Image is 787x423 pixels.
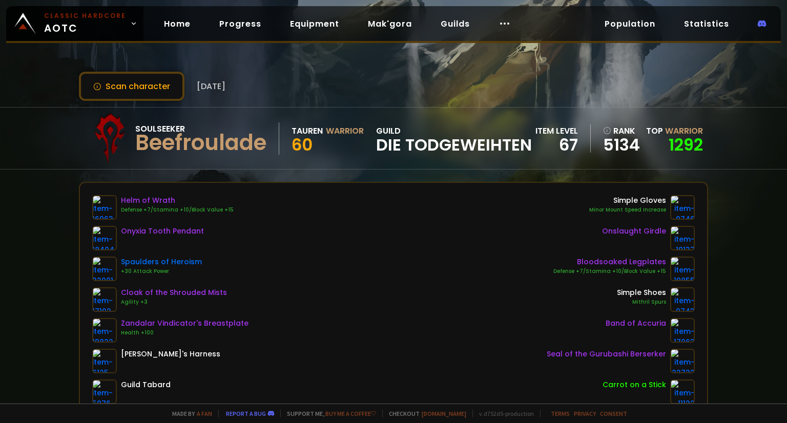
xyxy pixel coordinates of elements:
[135,135,266,151] div: Beefroulade
[121,257,202,267] div: Spaulders of Heroism
[669,133,703,156] a: 1292
[156,13,199,34] a: Home
[92,257,117,281] img: item-22001
[376,124,532,153] div: guild
[292,124,323,137] div: Tauren
[670,226,695,250] img: item-19137
[92,379,117,404] img: item-5976
[92,349,117,373] img: item-6125
[606,318,666,329] div: Band of Accuria
[553,257,666,267] div: Bloodsoaked Legplates
[382,410,466,417] span: Checkout
[121,329,248,337] div: Health +100
[646,124,703,137] div: Top
[226,410,266,417] a: Report a bug
[535,124,578,137] div: item level
[92,226,117,250] img: item-18404
[617,287,666,298] div: Simple Shoes
[535,137,578,153] div: 67
[589,195,666,206] div: Simple Gloves
[547,349,666,359] div: Seal of the Gurubashi Berserker
[360,13,420,34] a: Mak'gora
[121,226,204,237] div: Onyxia Tooth Pendant
[670,287,695,312] img: item-9743
[670,195,695,220] img: item-9746
[280,410,376,417] span: Support me,
[589,206,666,214] div: Minor Mount Speed Increase
[602,226,666,237] div: Onslaught Girdle
[596,13,664,34] a: Population
[121,318,248,329] div: Zandalar Vindicator's Breastplate
[617,298,666,306] div: Mithril Spurs
[121,287,227,298] div: Cloak of the Shrouded Mists
[92,318,117,343] img: item-19822
[670,379,695,404] img: item-11122
[665,125,703,137] span: Warrior
[166,410,212,417] span: Made by
[44,11,126,20] small: Classic Hardcore
[121,349,220,359] div: [PERSON_NAME]'s Harness
[603,124,640,137] div: rank
[600,410,627,417] a: Consent
[197,80,225,93] span: [DATE]
[79,72,184,101] button: Scan character
[292,133,313,156] span: 60
[670,257,695,281] img: item-19855
[432,13,478,34] a: Guilds
[326,124,364,137] div: Warrior
[422,410,466,417] a: [DOMAIN_NAME]
[92,287,117,312] img: item-17102
[44,11,126,36] span: AOTC
[121,195,234,206] div: Helm of Wrath
[121,267,202,276] div: +30 Attack Power
[135,122,266,135] div: Soulseeker
[676,13,737,34] a: Statistics
[472,410,534,417] span: v. d752d5 - production
[670,318,695,343] img: item-17063
[121,206,234,214] div: Defense +7/Stamina +10/Block Value +15
[603,379,666,390] div: Carrot on a Stick
[551,410,570,417] a: Terms
[553,267,666,276] div: Defense +7/Stamina +10/Block Value +15
[6,6,143,41] a: Classic HardcoreAOTC
[376,137,532,153] span: Die Todgeweihten
[574,410,596,417] a: Privacy
[670,349,695,373] img: item-22722
[121,379,171,390] div: Guild Tabard
[211,13,270,34] a: Progress
[282,13,347,34] a: Equipment
[92,195,117,220] img: item-16963
[325,410,376,417] a: Buy me a coffee
[121,298,227,306] div: Agility +3
[197,410,212,417] a: a fan
[603,137,640,153] a: 5134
